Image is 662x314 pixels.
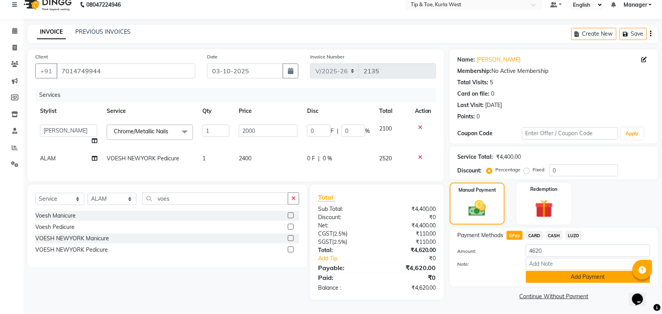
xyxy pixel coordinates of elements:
[546,231,563,240] span: CASH
[35,223,75,231] div: Voesh Pedicure
[318,238,332,245] span: SGST
[458,153,493,161] div: Service Total:
[198,102,234,120] th: Qty
[318,154,320,163] span: |
[497,153,521,161] div: ₹4,400.00
[377,284,442,292] div: ₹4,620.00
[377,238,442,246] div: ₹110.00
[312,230,377,238] div: ( )
[35,64,57,78] button: +91
[624,1,647,9] span: Manager
[458,67,492,75] div: Membership:
[388,254,442,263] div: ₹0
[37,25,66,39] a: INVOICE
[377,263,442,272] div: ₹4,620.00
[312,246,377,254] div: Total:
[458,129,522,138] div: Coupon Code
[312,205,377,213] div: Sub Total:
[526,245,650,257] input: Amount
[35,246,108,254] div: VOESH NEWYORK Pedicure
[491,90,495,98] div: 0
[312,238,377,246] div: ( )
[318,193,336,201] span: Total
[35,212,76,220] div: Voesh Manicure
[458,187,496,194] label: Manual Payment
[310,53,344,60] label: Invoice Number
[331,127,334,135] span: F
[377,273,442,282] div: ₹0
[452,248,520,255] label: Amount:
[377,213,442,221] div: ₹0
[566,231,582,240] span: LUZO
[318,230,333,237] span: CGST
[107,155,179,162] span: VOESH NEWYORK Pedicure
[490,78,493,87] div: 5
[337,127,338,135] span: |
[526,271,650,283] button: Add Payment
[458,56,475,64] div: Name:
[312,273,377,282] div: Paid:
[379,155,392,162] span: 2520
[75,28,131,35] a: PREVIOUS INVOICES
[202,155,206,162] span: 1
[312,263,377,272] div: Payable:
[529,198,559,220] img: _gift.svg
[377,230,442,238] div: ₹110.00
[526,231,543,240] span: CARD
[477,56,521,64] a: [PERSON_NAME]
[379,125,392,132] span: 2100
[377,246,442,254] div: ₹4,620.00
[620,28,647,40] button: Save
[458,78,489,87] div: Total Visits:
[40,155,56,162] span: ALAM
[410,102,436,120] th: Action
[35,102,102,120] th: Stylist
[458,167,482,175] div: Discount:
[323,154,332,163] span: 0 %
[496,166,521,173] label: Percentage
[522,127,618,140] input: Enter Offer / Coupon Code
[458,90,490,98] div: Card on file:
[168,128,172,135] a: x
[477,113,480,121] div: 0
[334,231,346,237] span: 2.5%
[307,154,315,163] span: 0 F
[375,102,410,120] th: Total
[621,128,644,140] button: Apply
[35,53,48,60] label: Client
[36,88,442,102] div: Services
[458,67,650,75] div: No Active Membership
[312,213,377,221] div: Discount:
[526,258,650,270] input: Add Note
[142,192,288,205] input: Search or Scan
[458,113,475,121] div: Points:
[234,102,302,120] th: Price
[102,102,198,120] th: Service
[451,292,657,301] a: Continue Without Payment
[452,261,520,268] label: Note:
[312,284,377,292] div: Balance :
[377,221,442,230] div: ₹4,400.00
[365,127,370,135] span: %
[458,101,484,109] div: Last Visit:
[312,221,377,230] div: Net:
[571,28,617,40] button: Create New
[629,283,654,306] iframe: chat widget
[463,198,491,218] img: _cash.svg
[312,254,388,263] a: Add Tip
[531,186,558,193] label: Redemption
[334,239,346,245] span: 2.5%
[507,231,523,240] span: GPay
[486,101,502,109] div: [DATE]
[114,128,168,135] span: Chrome/Metallic Nails
[207,53,218,60] label: Date
[56,64,195,78] input: Search by Name/Mobile/Email/Code
[458,231,504,240] span: Payment Methods
[533,166,545,173] label: Fixed
[377,205,442,213] div: ₹4,400.00
[35,234,109,243] div: VOESH NEWYORK Manicure
[302,102,375,120] th: Disc
[239,155,251,162] span: 2400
